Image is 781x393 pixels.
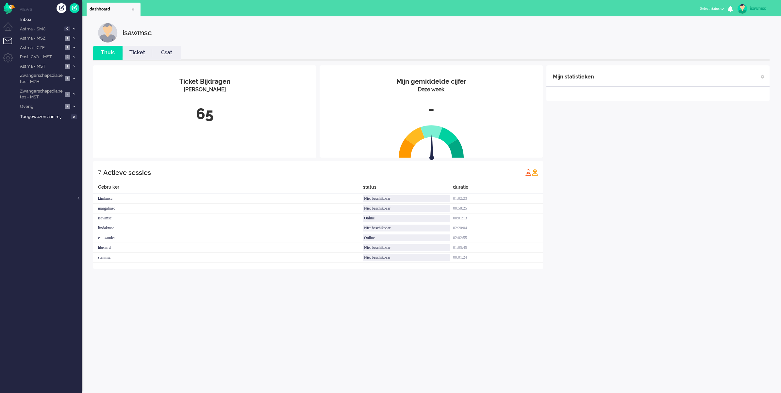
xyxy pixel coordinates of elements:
div: isawmsc [123,23,152,43]
img: arrow.svg [418,133,446,162]
li: Select status [696,2,728,16]
div: duratie [453,184,543,194]
li: Csat [152,46,181,60]
span: Select status [700,6,720,11]
div: isawmsc [750,5,774,12]
span: Zwangerschapsdiabetes - MZH [19,73,63,85]
a: isawmsc [736,4,774,14]
div: Niet beschikbaar [363,205,450,212]
div: 02:02:55 [453,233,543,243]
img: flow_omnibird.svg [3,3,15,14]
a: Toegewezen aan mij 0 [19,113,82,120]
div: Ticket Bijdragen [98,77,311,86]
span: Post-CVA - MST [19,54,63,60]
span: Overig [19,104,63,110]
div: Niet beschikbaar [363,225,450,231]
div: Creëer ticket [57,3,66,13]
div: isawmsc [93,214,363,223]
div: 7 [98,166,101,179]
img: profile_red.svg [525,169,532,176]
li: Ticket [123,46,152,60]
div: Gebruiker [93,184,363,194]
span: Toegewezen aan mij [20,114,69,120]
div: hbenard [93,243,363,253]
div: 00:01:13 [453,214,543,223]
a: Omnidesk [3,4,15,9]
span: 1 [65,36,70,41]
li: Thuis [93,46,123,60]
div: ealexander [93,233,363,243]
div: Online [363,234,450,241]
li: Dashboard [87,3,141,16]
span: Inbox [20,17,82,23]
img: profile_orange.svg [532,169,538,176]
img: customer.svg [98,23,118,43]
li: Admin menu [3,53,18,68]
div: - [324,98,538,120]
div: [PERSON_NAME] [98,86,311,94]
div: kimkmsc [93,194,363,204]
span: Astma - CZE [19,45,63,51]
div: margalmsc [93,204,363,214]
span: 3 [65,64,70,69]
div: Mijn gemiddelde cijfer [324,77,538,86]
span: 0 [71,114,77,119]
span: 7 [65,104,70,109]
div: Niet beschikbaar [363,195,450,202]
span: 3 [65,45,70,50]
span: dashboard [90,7,130,12]
div: 02:20:04 [453,223,543,233]
span: 2 [65,92,70,97]
button: Select status [696,4,728,13]
div: status [363,184,453,194]
div: 00:58:25 [453,204,543,214]
span: Astma - SMC [19,26,62,32]
span: 2 [65,55,70,60]
div: Niet beschikbaar [363,244,450,251]
div: 00:01:24 [453,253,543,263]
div: Mijn statistieken [553,70,594,83]
div: Niet beschikbaar [363,254,450,261]
span: 3 [65,76,70,81]
li: Views [20,7,82,12]
div: Deze week [324,86,538,94]
img: avatar [738,4,747,14]
div: stanmsc [93,253,363,263]
a: Thuis [93,49,123,57]
div: Close tab [130,7,136,12]
span: 0 [64,26,70,31]
div: Online [363,215,450,222]
div: 01:05:45 [453,243,543,253]
li: Tickets menu [3,38,18,52]
a: Inbox [19,16,82,23]
a: Quick Ticket [70,3,79,13]
span: Astma - MST [19,63,63,70]
a: Ticket [123,49,152,57]
img: semi_circle.svg [399,125,464,158]
a: Csat [152,49,181,57]
div: Actieve sessies [103,166,151,179]
div: lindakmsc [93,223,363,233]
li: Dashboard menu [3,22,18,37]
div: 01:02:23 [453,194,543,204]
div: 65 [98,103,311,125]
span: Astma - MSZ [19,35,63,42]
span: Zwangerschapsdiabetes - MST [19,88,63,100]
